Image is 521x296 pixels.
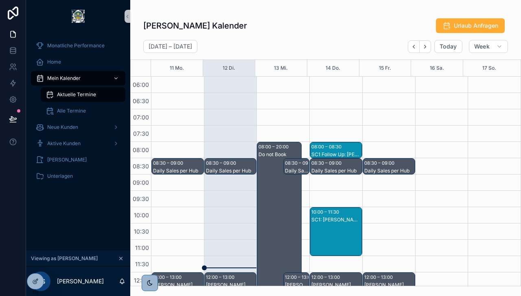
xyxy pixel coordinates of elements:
[326,60,340,76] button: 14 Do.
[47,157,87,163] span: [PERSON_NAME]
[47,42,105,49] span: Monatliche Performance
[31,38,125,53] a: Monatliche Performance
[440,43,457,50] span: Today
[408,40,420,53] button: Back
[131,130,151,137] span: 07:30
[153,159,185,167] div: 08:30 – 09:00
[364,282,414,288] div: [PERSON_NAME]
[132,277,151,284] span: 12:00
[310,159,362,174] div: 08:30 – 09:00Daily Sales per Hub
[482,60,496,76] button: 17 So.
[474,43,490,50] span: Week
[170,60,184,76] button: 11 Mo.
[47,75,81,82] span: Mein Kalender
[205,159,256,174] div: 08:30 – 09:00Daily Sales per Hub
[143,20,247,31] h1: [PERSON_NAME] Kalender
[31,71,125,86] a: Mein Kalender
[430,60,444,76] button: 16 Sa.
[131,114,151,121] span: 07:00
[310,142,362,158] div: 08:00 – 08:30SC1 Follow Up: [PERSON_NAME]
[206,159,238,167] div: 08:30 – 09:00
[131,163,151,170] span: 08:30
[133,261,151,267] span: 11:30
[434,40,462,53] button: Today
[364,273,395,281] div: 12:00 – 13:00
[57,91,96,98] span: Aktuelle Termine
[149,42,192,51] h2: [DATE] – [DATE]
[153,282,203,288] div: [PERSON_NAME]
[420,40,431,53] button: Next
[206,168,256,174] div: Daily Sales per Hub
[131,179,151,186] span: 09:00
[258,151,300,158] div: Do not Book
[131,97,151,104] span: 06:30
[31,255,98,262] span: Viewing as [PERSON_NAME]
[31,169,125,183] a: Unterlagen
[26,33,130,194] div: scrollable content
[436,18,505,33] button: Urlaub Anfragen
[285,168,309,174] div: Daily Sales per Hub
[311,168,361,174] div: Daily Sales per Hub
[153,273,184,281] div: 12:00 – 13:00
[206,273,236,281] div: 12:00 – 13:00
[31,120,125,135] a: Neue Kunden
[131,146,151,153] span: 08:00
[153,168,203,174] div: Daily Sales per Hub
[454,22,498,30] span: Urlaub Anfragen
[47,173,73,179] span: Unterlagen
[285,273,315,281] div: 12:00 – 13:00
[132,228,151,235] span: 10:30
[31,136,125,151] a: Aktive Kunden
[285,282,309,288] div: [PERSON_NAME]
[363,159,415,174] div: 08:30 – 09:00Daily Sales per Hub
[274,60,288,76] button: 13 Mi.
[284,159,309,174] div: 08:30 – 09:00Daily Sales per Hub
[131,81,151,88] span: 06:00
[57,277,104,285] p: [PERSON_NAME]
[311,151,361,158] div: SC1 Follow Up: [PERSON_NAME]
[311,216,361,223] div: SC1: [PERSON_NAME]
[152,159,204,174] div: 08:30 – 09:00Daily Sales per Hub
[133,244,151,251] span: 11:00
[41,104,125,118] a: Alle Termine
[285,159,317,167] div: 08:30 – 09:00
[364,168,414,174] div: Daily Sales per Hub
[311,159,344,167] div: 08:30 – 09:00
[223,60,235,76] button: 12 Di.
[311,208,341,216] div: 10:00 – 11:30
[311,282,361,288] div: [PERSON_NAME]
[469,40,508,53] button: Week
[258,143,291,151] div: 08:00 – 20:00
[364,159,396,167] div: 08:30 – 09:00
[72,10,85,23] img: App logo
[31,55,125,69] a: Home
[47,124,78,130] span: Neue Kunden
[57,108,86,114] span: Alle Termine
[31,152,125,167] a: [PERSON_NAME]
[206,282,256,288] div: [PERSON_NAME]
[311,273,342,281] div: 12:00 – 13:00
[131,195,151,202] span: 09:30
[132,212,151,219] span: 10:00
[379,60,391,76] button: 15 Fr.
[47,59,61,65] span: Home
[41,87,125,102] a: Aktuelle Termine
[311,143,344,151] div: 08:00 – 08:30
[310,208,362,256] div: 10:00 – 11:30SC1: [PERSON_NAME]
[47,140,81,147] span: Aktive Kunden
